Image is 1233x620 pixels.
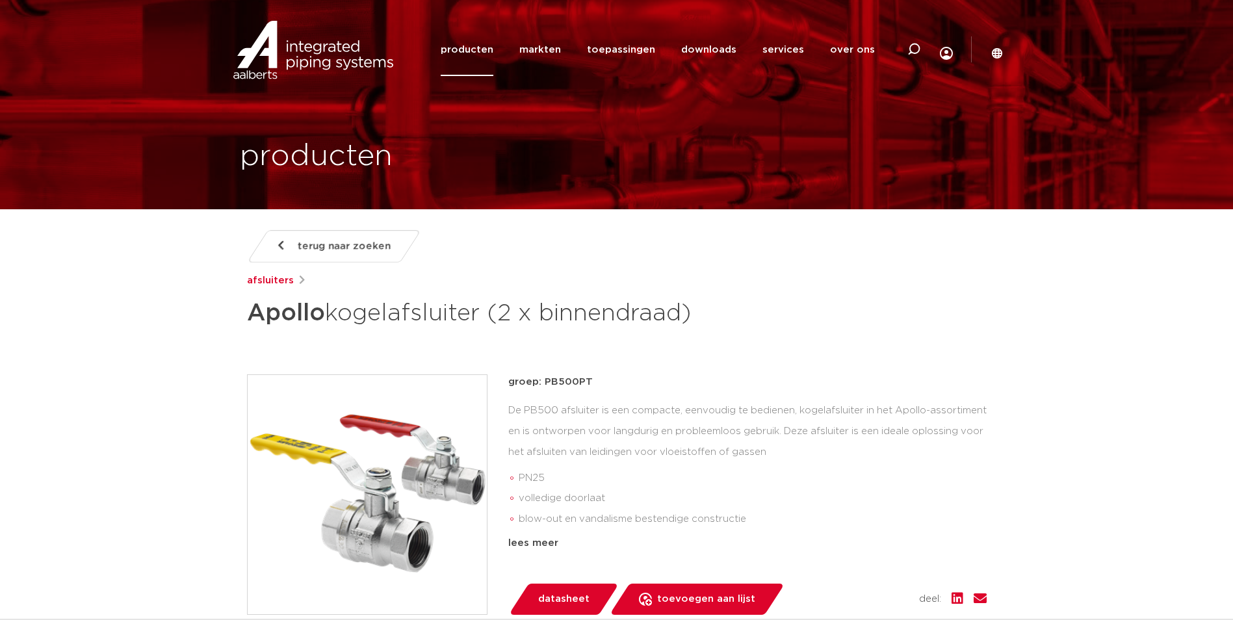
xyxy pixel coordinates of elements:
[830,23,875,76] a: over ons
[538,589,590,610] span: datasheet
[247,302,325,325] strong: Apollo
[247,294,735,333] h1: kogelafsluiter (2 x binnendraad)
[240,136,393,177] h1: producten
[508,536,987,551] div: lees meer
[681,23,736,76] a: downloads
[519,530,987,550] li: pTFE zittingen
[519,488,987,509] li: volledige doorlaat
[298,236,391,257] span: terug naar zoeken
[248,375,487,614] img: Product Image for Apollo kogelafsluiter (2 x binnendraad)
[246,230,421,263] a: terug naar zoeken
[508,400,987,530] div: De PB500 afsluiter is een compacte, eenvoudig te bedienen, kogelafsluiter in het Apollo-assortime...
[762,23,804,76] a: services
[587,23,655,76] a: toepassingen
[940,19,953,80] div: my IPS
[508,374,987,390] p: groep: PB500PT
[657,589,755,610] span: toevoegen aan lijst
[441,23,493,76] a: producten
[247,273,294,289] a: afsluiters
[519,468,987,489] li: PN25
[919,591,941,607] span: deel:
[519,23,561,76] a: markten
[441,23,875,76] nav: Menu
[519,509,987,530] li: blow-out en vandalisme bestendige constructie
[508,584,619,615] a: datasheet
